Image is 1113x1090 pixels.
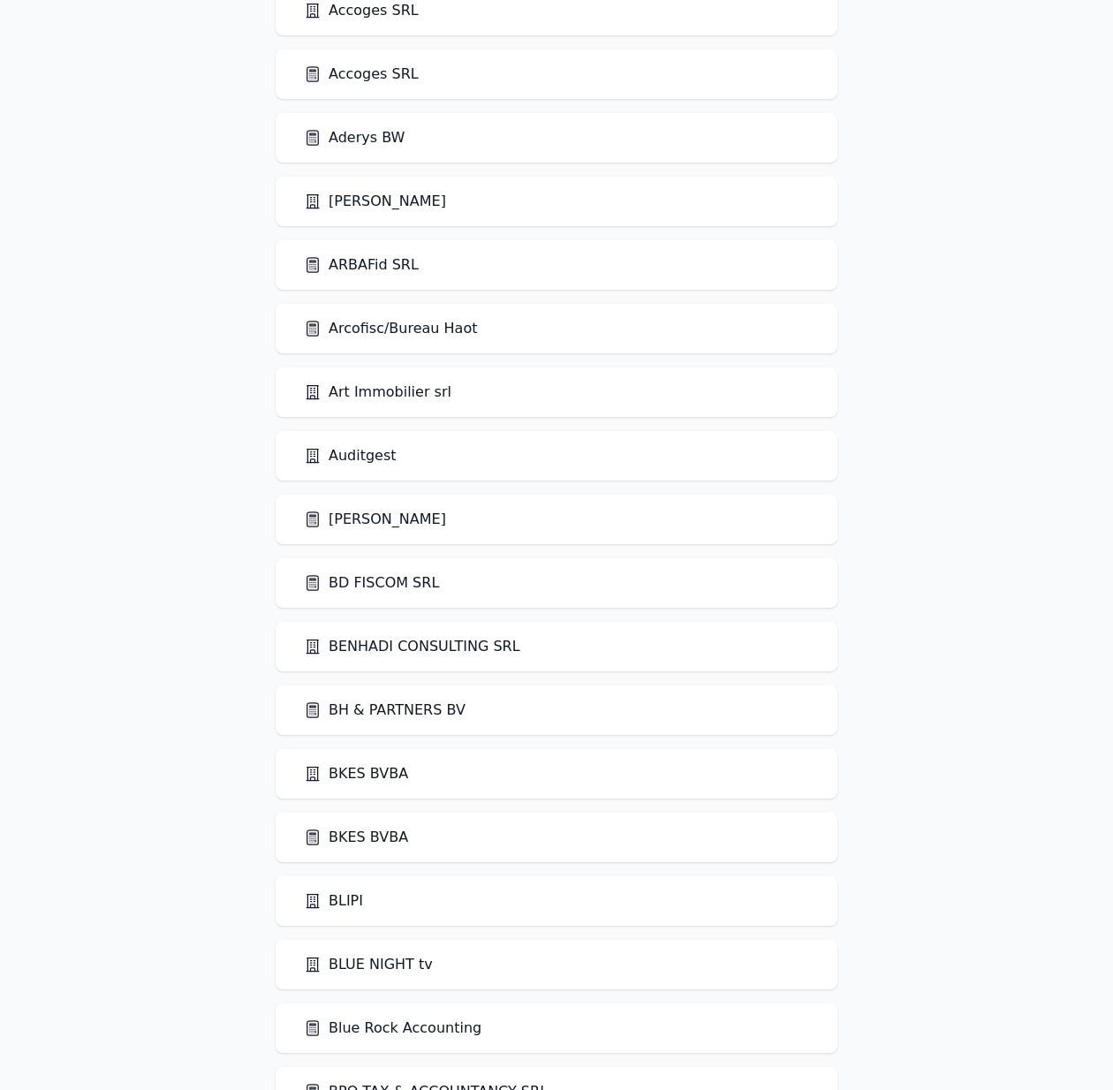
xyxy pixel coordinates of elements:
a: BLUE NIGHT tv [304,954,433,975]
a: BH & PARTNERS BV [304,700,466,721]
a: BD FISCOM SRL [304,572,439,594]
a: BKES BVBA [304,827,408,848]
a: BLIPI [304,890,363,912]
a: Art Immobilier srl [304,382,451,403]
a: Aderys BW [304,127,405,148]
a: [PERSON_NAME] [304,509,446,530]
a: Accoges SRL [304,64,419,85]
a: Auditgest [304,445,397,466]
a: Blue Rock Accounting [304,1018,481,1039]
a: BENHADI CONSULTING SRL [304,636,520,657]
a: ARBAFid SRL [304,254,419,276]
a: BKES BVBA [304,763,408,784]
a: [PERSON_NAME] [304,191,446,212]
a: Arcofisc/Bureau Haot [304,318,477,339]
